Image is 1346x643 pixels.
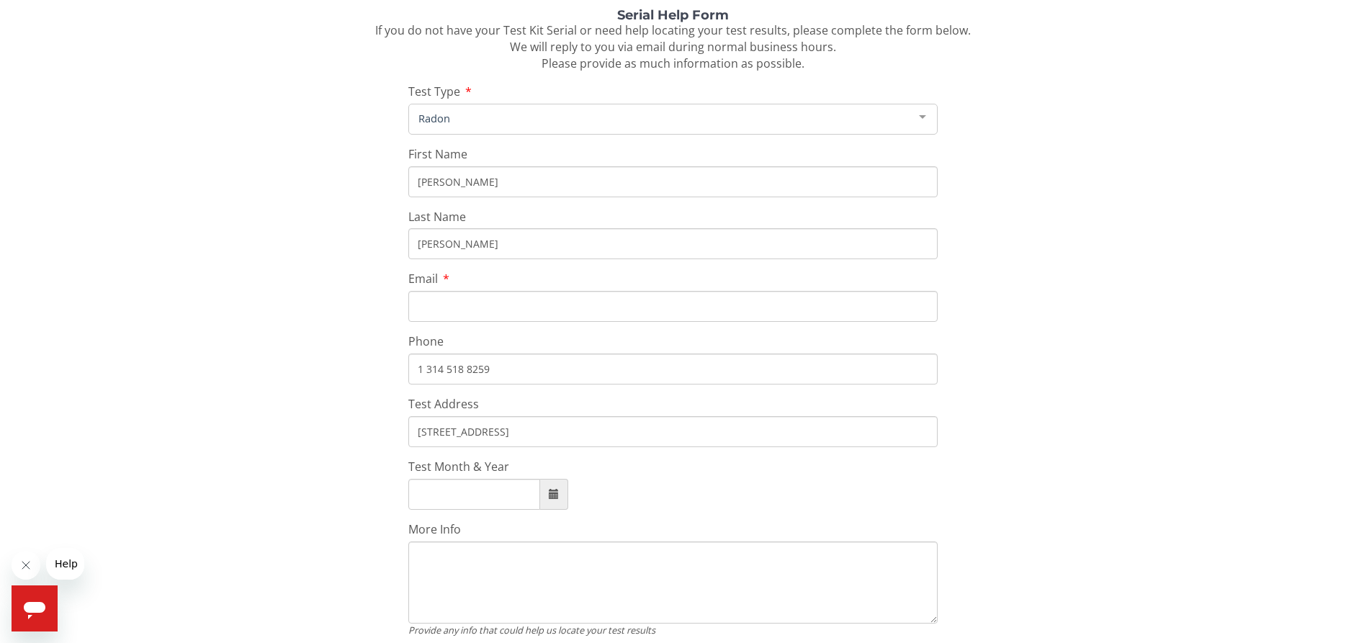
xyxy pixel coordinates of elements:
div: Provide any info that could help us locate your test results [408,624,938,637]
span: Phone [408,333,444,349]
iframe: Message from company [46,548,84,580]
span: Test Month & Year [408,459,509,475]
span: Last Name [408,209,466,225]
strong: Serial Help Form [617,7,729,23]
span: First Name [408,146,467,162]
span: If you do not have your Test Kit Serial or need help locating your test results, please complete ... [375,22,971,71]
span: Email [408,271,438,287]
iframe: Button to launch messaging window [12,585,58,631]
span: Radon [415,110,909,126]
iframe: Close message [12,551,40,580]
span: Test Type [408,84,460,99]
span: More Info [408,521,461,537]
span: Test Address [408,396,479,412]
